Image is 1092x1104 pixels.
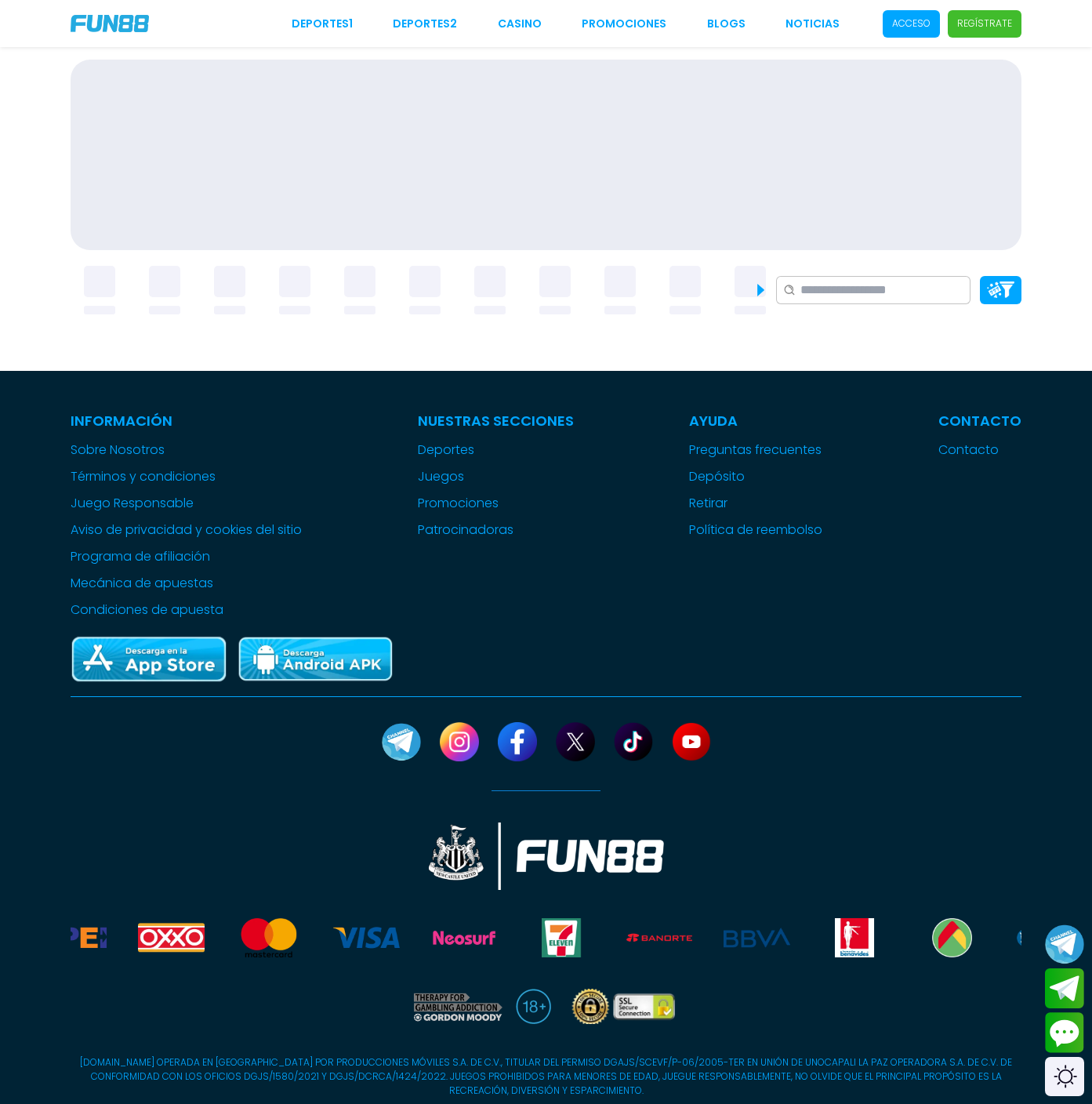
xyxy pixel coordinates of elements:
img: Bodegaaurrera [919,918,985,957]
a: Términos y condiciones [71,467,302,486]
img: Seven Eleven [528,918,594,957]
img: Oxxo [138,918,204,957]
img: Benavides [822,918,887,957]
img: Neosurf [431,918,497,957]
img: 18 plus [516,989,551,1024]
img: App Store [71,635,227,685]
a: Condiciones de apuesta [71,601,302,619]
p: Acceso [892,16,931,31]
img: therapy for gaming addiction gordon moody [411,989,502,1024]
img: New Castle [429,823,664,890]
button: Join telegram channel [1045,924,1084,964]
a: Preguntas frecuentes [689,441,822,459]
p: Contacto [938,410,1021,431]
img: Play Store [237,635,394,685]
img: Calimax [1017,918,1083,957]
a: Promociones [582,16,666,32]
a: Deportes2 [393,16,457,32]
p: Regístrate [957,16,1012,31]
a: Patrocinadoras [418,521,574,539]
a: Política de reembolso [689,521,822,539]
p: [DOMAIN_NAME] OPERADA EN [GEOGRAPHIC_DATA] POR PRODUCCIONES MÓVILES S.A. DE C.V., TITULAR DEL PER... [71,1055,1021,1098]
a: Aviso de privacidad y cookies del sitio [71,521,302,539]
a: Retirar [689,494,822,513]
button: Contact customer service [1045,1012,1084,1053]
a: Sobre Nosotros [71,441,302,459]
p: Información [71,410,302,431]
img: Spei [41,918,107,957]
a: Programa de afiliación [71,547,302,566]
button: Join telegram [1045,968,1084,1009]
p: Nuestras Secciones [418,410,574,431]
img: Banorte [626,918,692,957]
img: SSL [567,989,681,1024]
img: Platform Filter [987,281,1014,298]
a: CASINO [498,16,542,32]
a: Deportes [418,441,574,459]
a: Juego Responsable [71,494,302,513]
button: Juegos [418,467,464,486]
a: Deportes1 [292,16,353,32]
a: Contacto [938,441,1021,459]
p: Ayuda [689,410,822,431]
a: Read more about Gambling Therapy [411,989,502,1024]
img: Company Logo [71,15,149,32]
img: BBVA [724,918,789,957]
img: Mastercard [236,918,302,957]
a: NOTICIAS [785,16,840,32]
a: Depósito [689,467,822,486]
div: Switch theme [1045,1057,1084,1096]
a: BLOGS [707,16,746,32]
a: Mecánica de apuestas [71,574,302,593]
img: Visa [333,918,399,957]
a: Promociones [418,494,574,513]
